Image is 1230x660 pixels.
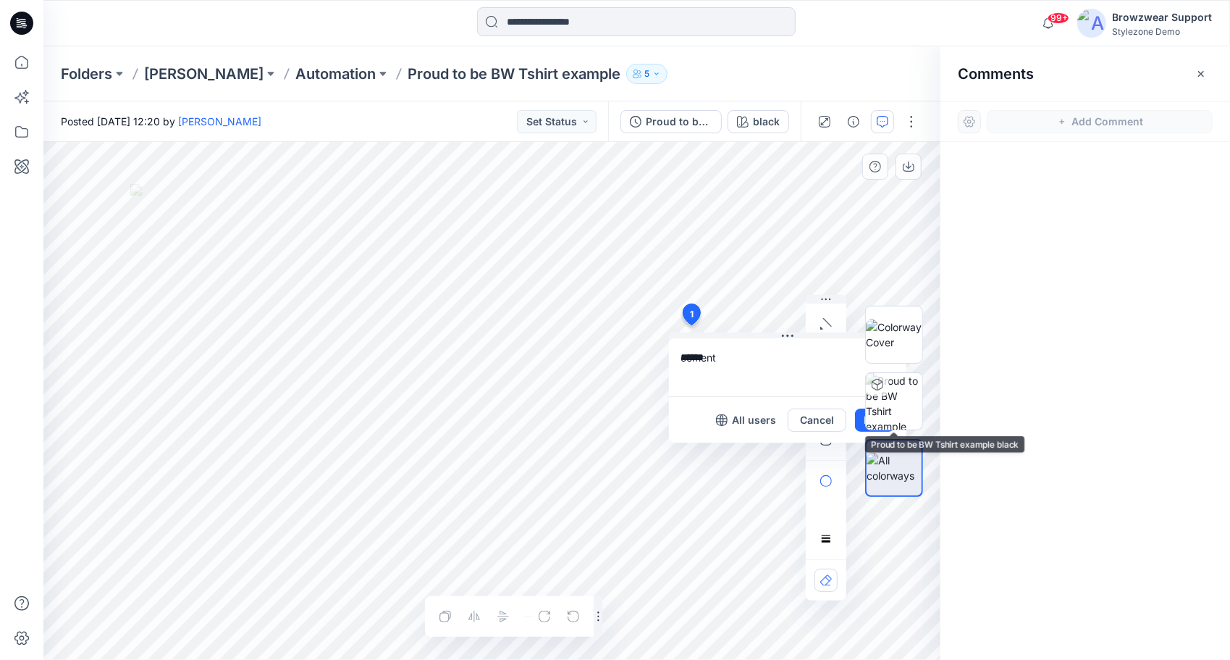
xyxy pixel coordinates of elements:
[1048,12,1069,24] span: 99+
[144,64,264,84] a: [PERSON_NAME]
[1112,26,1212,37] div: Stylezone Demo
[866,373,922,430] img: Proud to be BW Tshirt example black
[788,409,846,432] button: Cancel
[408,64,620,84] p: Proud to be BW Tshirt example
[958,65,1034,83] h2: Comments
[178,115,261,128] a: [PERSON_NAME]
[61,64,112,84] a: Folders
[842,110,865,133] button: Details
[753,114,780,130] div: black
[690,308,694,321] span: 1
[61,114,261,129] span: Posted [DATE] 12:20 by
[710,409,782,432] button: All users
[987,110,1213,133] button: Add Comment
[295,64,376,84] a: Automation
[644,66,649,82] p: 5
[1077,9,1106,38] img: avatar
[866,319,922,350] img: Colorway Cover
[1112,9,1212,26] div: Browzwear Support
[646,114,712,130] div: Proud to be BW Tshirt example - Generated Colorways
[732,412,776,429] p: All users
[728,110,789,133] button: black
[620,110,722,133] button: Proud to be BW Tshirt example - Generated Colorways
[626,64,667,84] button: 5
[867,453,922,483] img: All colorways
